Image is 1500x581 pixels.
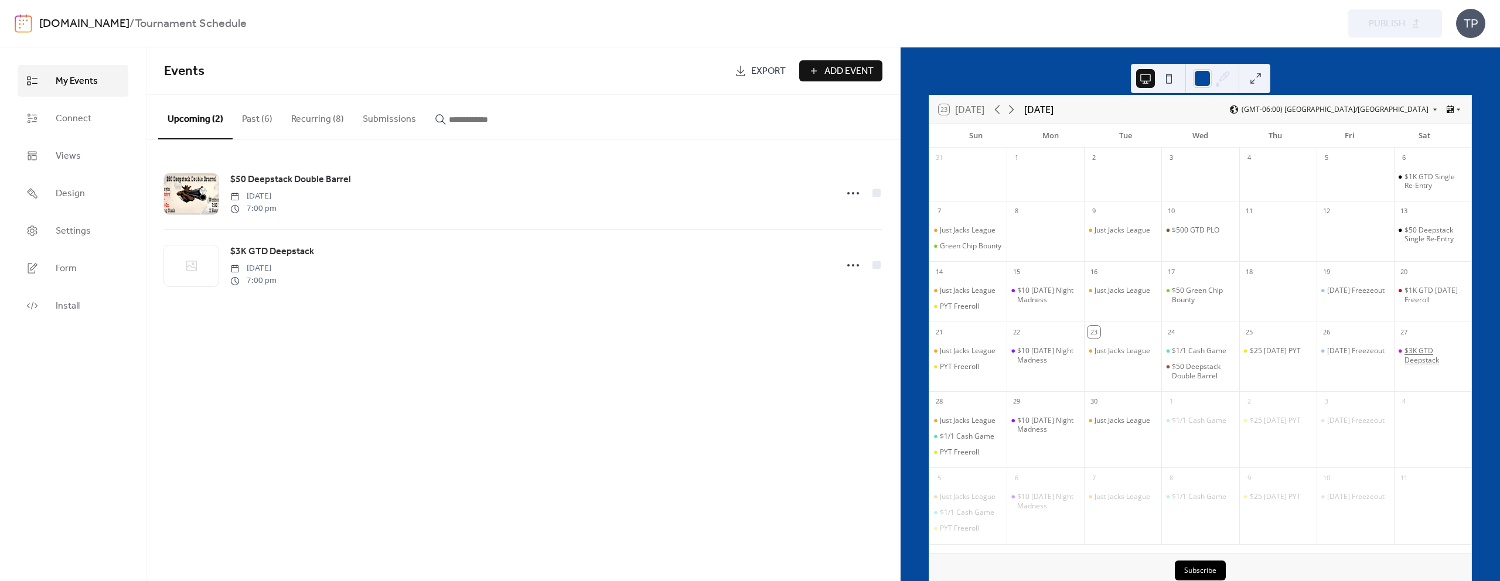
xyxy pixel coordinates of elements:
[940,241,1001,251] div: Green Chip Bounty
[1084,286,1161,295] div: Just Jacks League
[158,95,233,139] button: Upcoming (2)
[1404,225,1467,244] div: $50 Deepstack Single Re-Entry
[929,362,1007,371] div: PYT Freeroll
[929,302,1007,311] div: PYT Freeroll
[940,492,996,501] div: Just Jacks League
[1320,471,1333,484] div: 10
[282,95,353,138] button: Recurring (8)
[1161,416,1239,425] div: $1/1 Cash Game
[1243,395,1256,408] div: 2
[1239,416,1317,425] div: $25 Thursday PYT
[940,447,979,457] div: PYT Freeroll
[1010,152,1023,165] div: 1
[1017,492,1079,510] div: $10 [DATE] Night Madness
[1161,362,1239,380] div: $50 Deepstack Double Barrel
[230,262,277,275] span: [DATE]
[1172,492,1226,501] div: $1/1 Cash Game
[1397,326,1410,339] div: 27
[940,524,979,533] div: PYT Freeroll
[1320,395,1333,408] div: 3
[1237,124,1312,148] div: Thu
[1317,492,1394,501] div: Friday Freezeout
[1394,225,1471,244] div: $50 Deepstack Single Re-Entry
[940,432,994,441] div: $1/1 Cash Game
[56,187,85,201] span: Design
[1243,152,1256,165] div: 4
[135,13,247,35] b: Tournament Schedule
[1250,346,1301,356] div: $25 [DATE] PYT
[940,362,979,371] div: PYT Freeroll
[1394,172,1471,190] div: $1K GTD Single Re-Entry
[929,492,1007,501] div: Just Jacks League
[1007,492,1084,510] div: $10 Monday Night Madness
[929,432,1007,441] div: $1/1 Cash Game
[726,60,795,81] a: Export
[1087,471,1100,484] div: 7
[1095,286,1150,295] div: Just Jacks League
[933,395,946,408] div: 28
[129,13,135,35] b: /
[1088,124,1163,148] div: Tue
[1320,265,1333,278] div: 19
[1387,124,1462,148] div: Sat
[1397,395,1410,408] div: 4
[933,265,946,278] div: 14
[1172,346,1226,356] div: $1/1 Cash Game
[1084,492,1161,501] div: Just Jacks League
[1010,395,1023,408] div: 29
[940,286,996,295] div: Just Jacks League
[1017,416,1079,434] div: $10 [DATE] Night Madness
[1165,326,1178,339] div: 24
[1087,152,1100,165] div: 2
[1084,416,1161,425] div: Just Jacks League
[1327,346,1385,356] div: [DATE] Freezeout
[929,346,1007,356] div: Just Jacks League
[933,205,946,218] div: 7
[929,416,1007,425] div: Just Jacks League
[940,508,994,517] div: $1/1 Cash Game
[164,59,204,84] span: Events
[1095,225,1150,235] div: Just Jacks League
[751,64,786,78] span: Export
[230,173,351,187] span: $50 Deepstack Double Barrel
[18,290,128,322] a: Install
[230,172,351,187] a: $50 Deepstack Double Barrel
[933,326,946,339] div: 21
[1017,286,1079,304] div: $10 [DATE] Night Madness
[1007,286,1084,304] div: $10 Monday Night Madness
[940,346,996,356] div: Just Jacks League
[1327,492,1385,501] div: [DATE] Freezeout
[1239,492,1317,501] div: $25 Thursday PYT
[1456,9,1485,38] div: TP
[940,225,996,235] div: Just Jacks League
[56,149,81,163] span: Views
[1172,362,1234,380] div: $50 Deepstack Double Barrel
[18,252,128,284] a: Form
[1243,205,1256,218] div: 11
[1172,286,1234,304] div: $50 Green Chip Bounty
[1014,124,1089,148] div: Mon
[1317,286,1394,295] div: Friday Freezeout
[18,140,128,172] a: Views
[18,65,128,97] a: My Events
[1397,205,1410,218] div: 13
[39,13,129,35] a: [DOMAIN_NAME]
[1404,172,1467,190] div: $1K GTD Single Re-Entry
[1017,346,1079,364] div: $10 [DATE] Night Madness
[929,241,1007,251] div: Green Chip Bounty
[1163,124,1238,148] div: Wed
[1394,286,1471,304] div: $1K GTD Saturday Freeroll
[1317,346,1394,356] div: Friday Freezeout
[1010,471,1023,484] div: 6
[1397,265,1410,278] div: 20
[1327,286,1385,295] div: [DATE] Freezeout
[1007,346,1084,364] div: $10 Monday Night Madness
[230,245,314,259] span: $3K GTD Deepstack
[56,299,80,313] span: Install
[1397,152,1410,165] div: 6
[929,524,1007,533] div: PYT Freeroll
[230,244,314,259] a: $3K GTD Deepstack
[353,95,425,138] button: Submissions
[1404,286,1467,304] div: $1K GTD [DATE] Freeroll
[1095,492,1150,501] div: Just Jacks League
